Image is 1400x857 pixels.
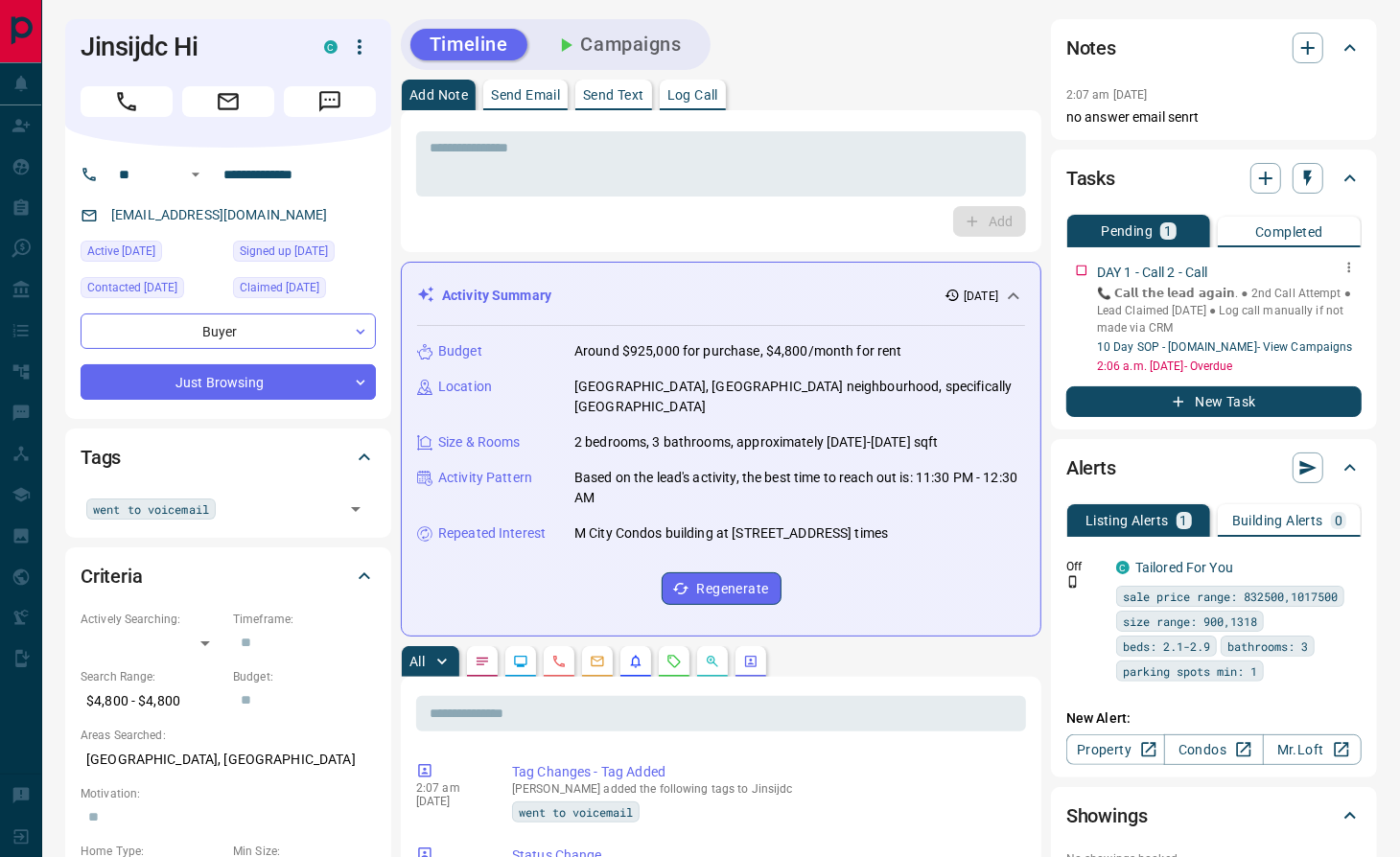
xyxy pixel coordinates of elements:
a: Mr.Loft [1263,734,1362,765]
p: no answer email senrt [1066,107,1362,127]
p: Tag Changes - Tag Added [512,762,1018,782]
p: Pending [1101,224,1153,238]
p: 1 [1164,224,1172,238]
span: Claimed [DATE] [240,278,319,297]
div: Notes [1066,25,1362,71]
div: Criteria [81,553,376,599]
div: Sat Oct 11 2025 [81,277,223,304]
p: [DATE] [416,795,483,808]
p: Off [1066,558,1105,575]
div: Sat Oct 11 2025 [233,241,376,267]
p: Repeated Interest [438,523,546,544]
span: Email [182,86,274,117]
p: [GEOGRAPHIC_DATA], [GEOGRAPHIC_DATA] neighbourhood, specifically [GEOGRAPHIC_DATA] [574,377,1025,417]
h2: Tasks [1066,163,1115,194]
a: Tailored For You [1135,560,1233,575]
div: Alerts [1066,445,1362,491]
p: Size & Rooms [438,432,521,452]
h2: Alerts [1066,452,1116,483]
svg: Lead Browsing Activity [513,654,528,669]
span: size range: 900,1318 [1123,612,1257,631]
p: 2 bedrooms, 3 bathrooms, approximately [DATE]-[DATE] sqft [574,432,939,452]
p: All [409,655,425,668]
h1: Jinsijdc Hi [81,32,295,62]
p: Activity Pattern [438,468,532,488]
p: 📞 𝗖𝗮𝗹𝗹 𝘁𝗵𝗲 𝗹𝗲𝗮𝗱 𝗮𝗴𝗮𝗶𝗻. ● 2nd Call Attempt ● Lead Claimed [DATE] ‎● Log call manually if not made ... [1097,285,1362,336]
button: New Task [1066,386,1362,417]
span: bathrooms: 3 [1227,637,1308,656]
button: Open [342,496,369,522]
button: Regenerate [662,572,782,605]
button: Timeline [410,29,527,60]
div: Activity Summary[DATE] [417,278,1025,313]
p: 0 [1335,514,1342,527]
p: Building Alerts [1232,514,1323,527]
p: Search Range: [81,668,223,685]
div: Just Browsing [81,364,376,400]
h2: Criteria [81,561,143,591]
p: M City Condos building at [STREET_ADDRESS] times [574,523,888,544]
p: Send Text [583,88,644,102]
svg: Calls [551,654,567,669]
p: Listing Alerts [1085,514,1169,527]
h2: Tags [81,442,121,473]
a: 10 Day SOP - [DOMAIN_NAME]- View Campaigns [1097,340,1353,354]
p: Motivation: [81,785,376,802]
p: DAY 1 - Call 2 - Call [1097,263,1208,283]
div: Showings [1066,793,1362,839]
svg: Agent Actions [743,654,758,669]
p: [DATE] [964,288,998,305]
span: went to voicemail [519,802,633,822]
button: Open [184,163,207,186]
p: Completed [1255,225,1323,239]
span: Contacted [DATE] [87,278,177,297]
svg: Notes [475,654,490,669]
p: Location [438,377,492,397]
p: Actively Searching: [81,611,223,628]
p: 2:07 am [DATE] [1066,88,1148,102]
p: Log Call [667,88,718,102]
p: [PERSON_NAME] added the following tags to Jinsijdc [512,782,1018,796]
p: Timeframe: [233,611,376,628]
p: Activity Summary [442,286,551,306]
span: Active [DATE] [87,242,155,261]
svg: Requests [666,654,682,669]
p: 2:06 a.m. [DATE] - Overdue [1097,358,1362,375]
p: 1 [1180,514,1188,527]
div: Sat Oct 11 2025 [233,277,376,304]
div: Buyer [81,313,376,349]
p: $4,800 - $4,800 [81,685,223,717]
svg: Push Notification Only [1066,575,1080,589]
span: went to voicemail [93,499,209,519]
div: condos.ca [1116,561,1130,574]
div: Tags [81,434,376,480]
div: Tasks [1066,155,1362,201]
svg: Listing Alerts [628,654,643,669]
span: Call [81,86,173,117]
p: Budget [438,341,482,361]
a: Property [1066,734,1165,765]
svg: Emails [590,654,605,669]
h2: Showings [1066,800,1148,831]
div: Sat Oct 11 2025 [81,241,223,267]
p: New Alert: [1066,708,1362,729]
span: beds: 2.1-2.9 [1123,637,1210,656]
h2: Notes [1066,33,1116,63]
button: Campaigns [535,29,701,60]
span: Signed up [DATE] [240,242,328,261]
span: Message [284,86,376,117]
svg: Opportunities [705,654,720,669]
p: Around $925,000 for purchase, $4,800/month for rent [574,341,902,361]
div: condos.ca [324,40,338,54]
p: Add Note [409,88,468,102]
p: Send Email [491,88,560,102]
span: sale price range: 832500,1017500 [1123,587,1338,606]
p: 2:07 am [416,781,483,795]
a: Condos [1164,734,1263,765]
p: Budget: [233,668,376,685]
span: parking spots min: 1 [1123,661,1257,681]
p: Areas Searched: [81,727,376,744]
a: [EMAIL_ADDRESS][DOMAIN_NAME] [111,207,328,222]
p: [GEOGRAPHIC_DATA], [GEOGRAPHIC_DATA] [81,744,376,776]
p: Based on the lead's activity, the best time to reach out is: 11:30 PM - 12:30 AM [574,468,1025,508]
